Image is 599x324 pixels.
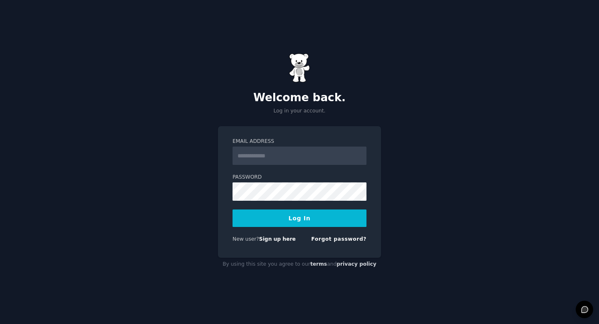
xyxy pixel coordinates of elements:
a: terms [310,261,327,267]
p: Log in your account. [218,107,381,115]
a: Forgot password? [311,236,366,242]
span: New user? [233,236,259,242]
h2: Welcome back. [218,91,381,105]
img: Gummy Bear [289,53,310,82]
label: Email Address [233,138,366,145]
a: privacy policy [337,261,376,267]
label: Password [233,174,366,181]
a: Sign up here [259,236,296,242]
button: Log In [233,209,366,227]
div: By using this site you agree to our and [218,258,381,271]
